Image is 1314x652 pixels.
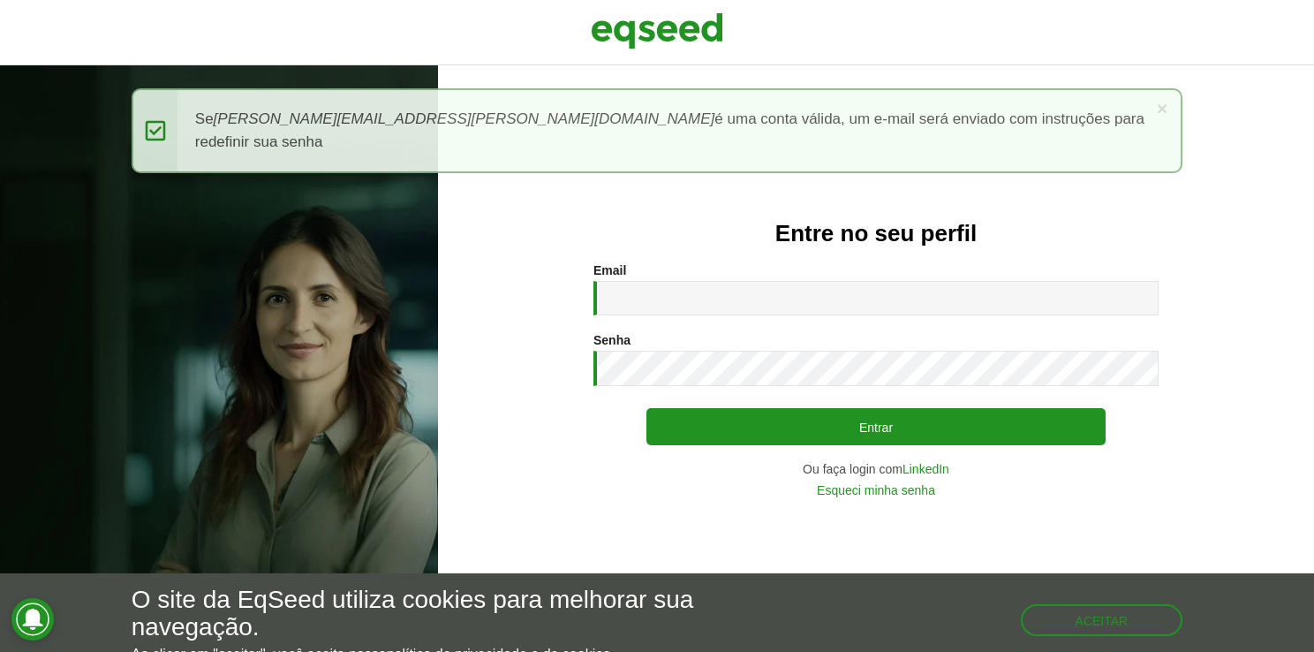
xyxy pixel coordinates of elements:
a: LinkedIn [902,463,949,475]
h5: O site da EqSeed utiliza cookies para melhorar sua navegação. [132,587,762,641]
div: Se é uma conta válida, um e-mail será enviado com instruções para redefinir sua senha [132,88,1182,173]
div: Ou faça login com [593,463,1159,475]
h2: Entre no seu perfil [473,221,1279,246]
a: × [1157,99,1167,118]
label: Senha [593,334,631,346]
a: Esqueci minha senha [817,484,935,497]
label: Email [593,264,626,277]
button: Aceitar [1021,604,1183,636]
button: Entrar [646,408,1106,445]
em: [PERSON_NAME][EMAIL_ADDRESS][PERSON_NAME][DOMAIN_NAME] [214,110,715,127]
img: EqSeed Logo [591,9,723,53]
